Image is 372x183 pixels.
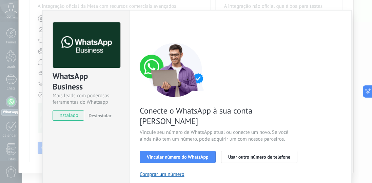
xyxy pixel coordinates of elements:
[147,155,209,159] span: Vincular número do WhatsApp
[86,110,111,121] button: Desinstalar
[140,129,301,143] span: Vincule seu número de WhatsApp atual ou conecte um novo. Se você ainda não tem um número, pode ad...
[53,110,84,121] span: instalado
[140,105,301,126] span: Conecte o WhatsApp à sua conta [PERSON_NAME]
[228,155,291,159] span: Usar outro número de telefone
[140,151,216,163] button: Vincular número do WhatsApp
[89,113,111,119] span: Desinstalar
[221,151,298,163] button: Usar outro número de telefone
[140,171,184,178] button: Comprar um número
[53,71,119,93] div: WhatsApp Business
[53,22,120,68] img: logo_main.png
[53,93,119,105] div: Mais leads com poderosas ferramentas do Whatsapp
[140,43,211,97] img: connect number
